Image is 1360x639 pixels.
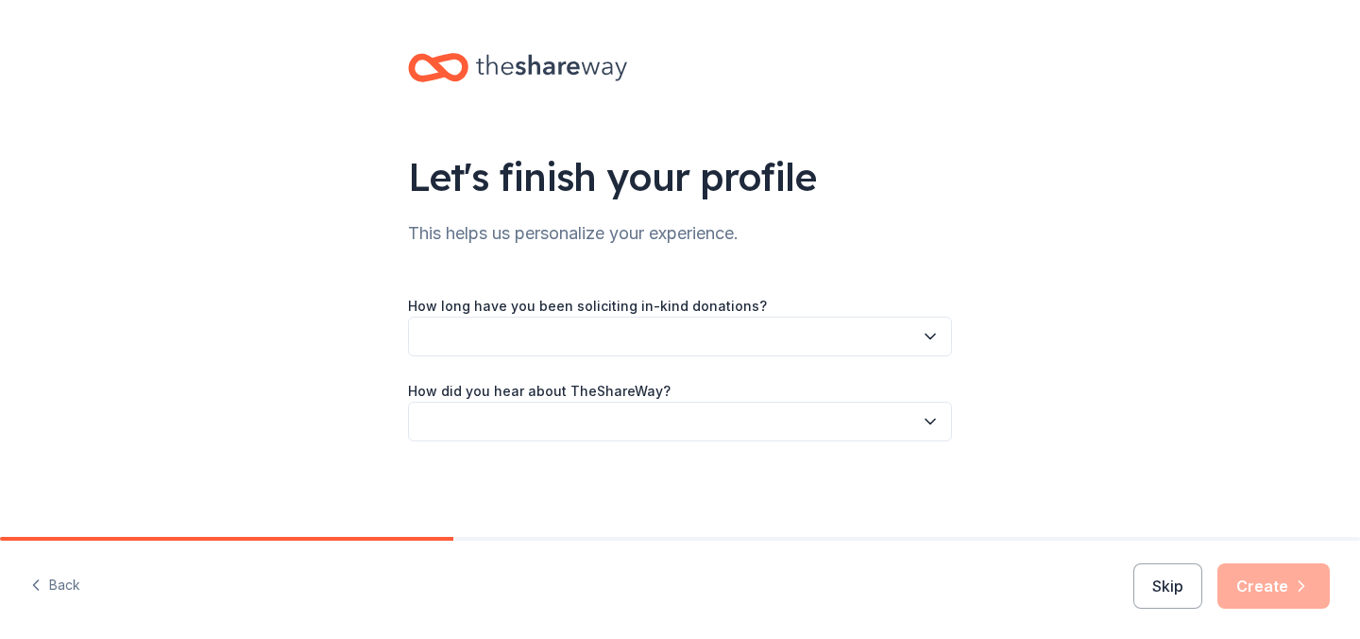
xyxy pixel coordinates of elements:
label: How did you hear about TheShareWay? [408,382,671,401]
button: Back [30,566,80,606]
label: How long have you been soliciting in-kind donations? [408,297,767,316]
div: This helps us personalize your experience. [408,218,952,249]
button: Skip [1133,563,1202,609]
div: Let's finish your profile [408,150,952,203]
